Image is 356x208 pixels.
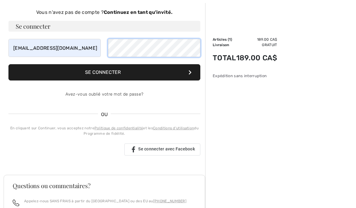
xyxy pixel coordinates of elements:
iframe: Bouton Se connecter avec Google [5,143,122,156]
td: 189.00 CA$ [236,37,277,42]
a: Avez-vous oublié votre mot de passe? [65,92,144,97]
h3: Questions ou commentaires? [13,183,196,189]
img: call [13,200,19,206]
td: Total [213,48,236,68]
span: OU [98,111,111,118]
a: [PHONE_NUMBER] [153,199,186,203]
td: Articles ( ) [213,37,236,42]
div: Vous n'avez pas de compte ? [8,9,200,16]
strong: Continuez en tant qu'invité. [104,9,173,15]
span: 1 [229,37,231,42]
a: Conditions d'utilisation [153,126,194,130]
input: Courriel [8,39,101,57]
td: 189.00 CA$ [236,48,277,68]
a: Se connecter avec Facebook [124,143,200,156]
h3: Se connecter [8,21,200,32]
span: Se connecter avec Facebook [138,147,195,151]
td: Gratuit [236,42,277,48]
td: Livraison [213,42,236,48]
a: Politique de confidentialité [94,126,143,130]
div: Expédition sans interruption [213,73,277,79]
p: Appelez-nous SANS FRAIS à partir du [GEOGRAPHIC_DATA] ou des EU au [24,198,186,204]
div: En cliquant sur Continuer, vous acceptez notre et les du Programme de fidélité. [8,125,200,136]
div: Se connecter avec Google. S'ouvre dans un nouvel onglet [8,143,119,156]
button: Se connecter [8,64,200,80]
